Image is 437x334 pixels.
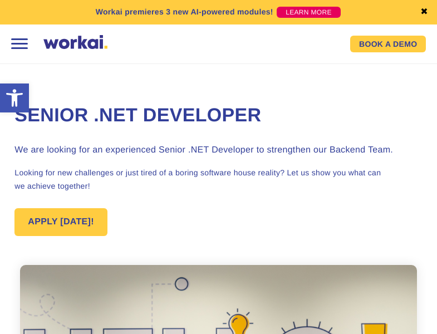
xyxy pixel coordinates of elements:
[14,166,422,193] p: Looking for new challenges or just tired of a boring software house reality? Let us show you what...
[420,8,428,17] a: ✖
[277,7,341,18] a: LEARN MORE
[96,6,273,18] p: Workai premieres 3 new AI-powered modules!
[14,103,422,129] h1: Senior .NET Developer
[350,36,426,52] a: BOOK A DEMO
[14,208,107,236] a: APPLY [DATE]!
[14,144,422,157] h3: We are looking for an experienced Senior .NET Developer to strengthen our Backend Team.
